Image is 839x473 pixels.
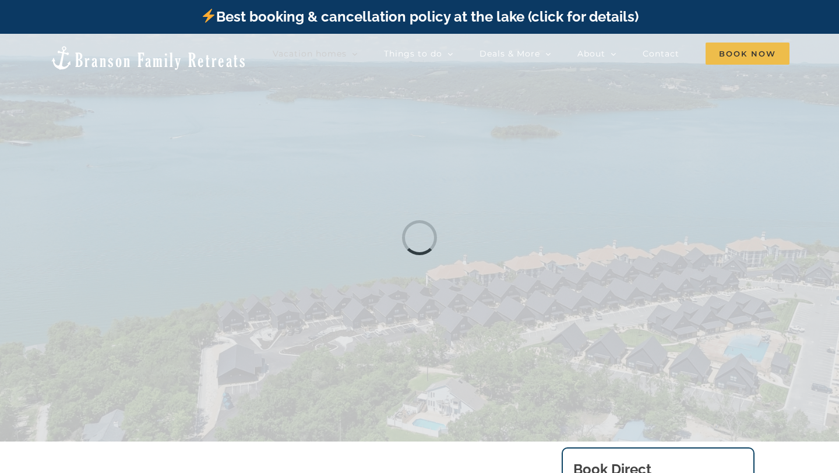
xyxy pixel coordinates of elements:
[577,50,605,58] span: About
[50,45,247,71] img: Branson Family Retreats Logo
[706,42,789,65] a: Book Now
[480,42,551,65] a: Deals & More
[384,42,453,65] a: Things to do
[643,50,679,58] span: Contact
[273,42,789,65] nav: Main Menu
[577,42,616,65] a: About
[643,42,679,65] a: Contact
[273,42,358,65] a: Vacation homes
[202,9,216,23] img: ⚡️
[200,8,639,25] a: Best booking & cancellation policy at the lake (click for details)
[706,43,789,65] span: Book Now
[384,50,442,58] span: Things to do
[273,50,347,58] span: Vacation homes
[480,50,540,58] span: Deals & More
